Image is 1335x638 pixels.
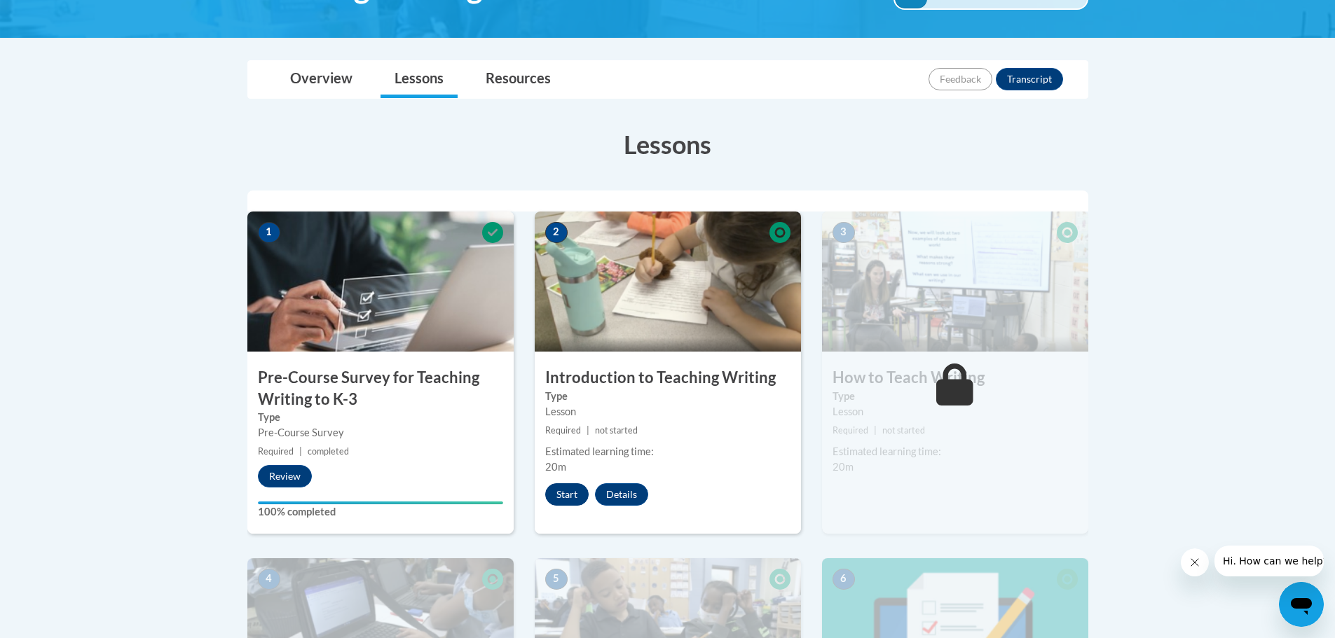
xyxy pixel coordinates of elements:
[996,68,1063,90] button: Transcript
[587,425,589,436] span: |
[874,425,877,436] span: |
[258,501,503,504] div: Your progress
[545,569,568,590] span: 5
[545,404,790,419] div: Lesson
[545,425,581,436] span: Required
[258,222,280,243] span: 1
[1214,546,1324,576] iframe: Message from company
[833,569,855,590] span: 6
[258,446,294,457] span: Required
[308,446,349,457] span: completed
[833,404,1078,419] div: Lesson
[822,211,1088,352] img: Course Image
[595,425,638,436] span: not started
[535,367,801,389] h3: Introduction to Teaching Writing
[882,425,925,436] span: not started
[545,389,790,404] label: Type
[299,446,302,457] span: |
[472,61,565,98] a: Resources
[1181,548,1209,576] iframe: Close message
[822,367,1088,389] h3: How to Teach Writing
[258,425,503,441] div: Pre-Course Survey
[258,569,280,590] span: 4
[247,367,514,410] h3: Pre-Course Survey for Teaching Writing to K-3
[929,68,992,90] button: Feedback
[833,444,1078,459] div: Estimated learning time:
[545,222,568,243] span: 2
[833,425,868,436] span: Required
[247,211,514,352] img: Course Image
[545,461,566,473] span: 20m
[535,211,801,352] img: Course Image
[8,10,114,21] span: Hi. How can we help?
[833,222,855,243] span: 3
[276,61,367,98] a: Overview
[258,465,312,487] button: Review
[595,483,648,506] button: Details
[545,444,790,459] div: Estimated learning time:
[545,483,589,506] button: Start
[258,410,503,425] label: Type
[381,61,458,98] a: Lessons
[1279,582,1324,627] iframe: Button to launch messaging window
[833,389,1078,404] label: Type
[247,127,1088,162] h3: Lessons
[833,461,854,473] span: 20m
[258,504,503,520] label: 100% completed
